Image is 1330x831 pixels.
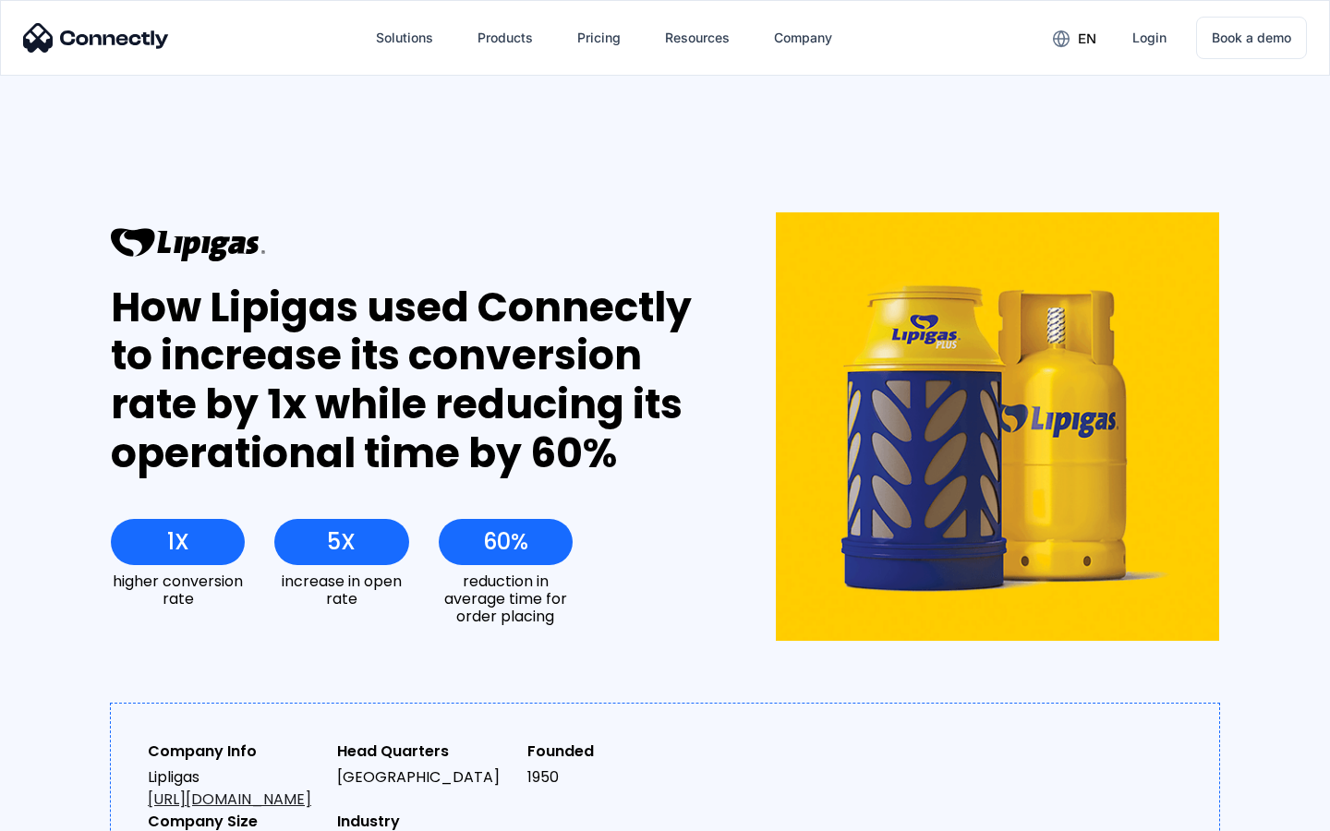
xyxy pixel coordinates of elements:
a: Login [1118,16,1181,60]
div: reduction in average time for order placing [439,572,573,626]
div: 60% [483,529,528,555]
div: Login [1132,25,1167,51]
div: Head Quarters [337,741,512,763]
div: 1X [167,529,189,555]
div: Products [478,25,533,51]
div: 1950 [527,766,702,789]
div: Pricing [577,25,621,51]
a: Pricing [562,16,635,60]
div: en [1078,26,1096,52]
div: How Lipigas used Connectly to increase its conversion rate by 1x while reducing its operational t... [111,283,708,478]
div: increase in open rate [274,572,408,608]
div: higher conversion rate [111,572,245,608]
img: Connectly Logo [23,23,169,53]
div: Founded [527,741,702,763]
aside: Language selected: English [18,799,111,825]
a: Book a demo [1196,17,1307,59]
div: Company Info [148,741,322,763]
div: [GEOGRAPHIC_DATA] [337,766,512,789]
div: Solutions [376,25,433,51]
a: [URL][DOMAIN_NAME] [148,789,311,810]
div: Lipligas [148,766,322,811]
ul: Language list [37,799,111,825]
div: 5X [327,529,356,555]
div: Company [774,25,832,51]
div: Resources [665,25,730,51]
